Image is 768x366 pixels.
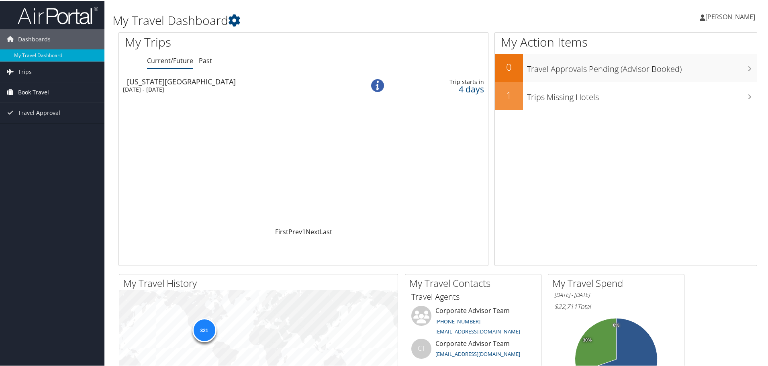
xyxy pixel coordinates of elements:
div: CT [411,338,431,358]
a: 1Trips Missing Hotels [495,81,757,109]
h6: [DATE] - [DATE] [554,290,678,298]
li: Corporate Advisor Team [407,338,539,364]
a: [EMAIL_ADDRESS][DOMAIN_NAME] [435,327,520,334]
a: Current/Future [147,55,193,64]
span: $22,711 [554,301,577,310]
h3: Travel Approvals Pending (Advisor Booked) [527,59,757,74]
a: 1 [302,227,306,235]
a: [PERSON_NAME] [700,4,763,28]
h3: Trips Missing Hotels [527,87,757,102]
a: Last [320,227,332,235]
h2: My Travel Contacts [409,276,541,289]
span: [PERSON_NAME] [705,12,755,20]
div: [US_STATE][GEOGRAPHIC_DATA] [127,77,348,84]
h6: Total [554,301,678,310]
h2: My Travel Spend [552,276,684,289]
h1: My Trips [125,33,328,50]
img: airportal-logo.png [18,5,98,24]
div: 321 [192,317,216,341]
span: Dashboards [18,29,51,49]
a: [EMAIL_ADDRESS][DOMAIN_NAME] [435,350,520,357]
li: Corporate Advisor Team [407,305,539,338]
span: Trips [18,61,32,81]
div: Trip starts in [406,78,484,85]
a: Past [199,55,212,64]
a: [PHONE_NUMBER] [435,317,480,324]
tspan: 30% [583,337,592,342]
div: 4 days [406,85,484,92]
h3: Travel Agents [411,290,535,302]
h1: My Travel Dashboard [112,11,546,28]
tspan: 0% [613,322,619,327]
img: alert-flat-solid-info.png [371,78,384,91]
a: 0Travel Approvals Pending (Advisor Booked) [495,53,757,81]
h2: 1 [495,88,523,101]
span: Book Travel [18,82,49,102]
h1: My Action Items [495,33,757,50]
span: Travel Approval [18,102,60,122]
h2: My Travel History [123,276,398,289]
div: [DATE] - [DATE] [123,85,344,92]
h2: 0 [495,59,523,73]
a: First [275,227,288,235]
a: Prev [288,227,302,235]
a: Next [306,227,320,235]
